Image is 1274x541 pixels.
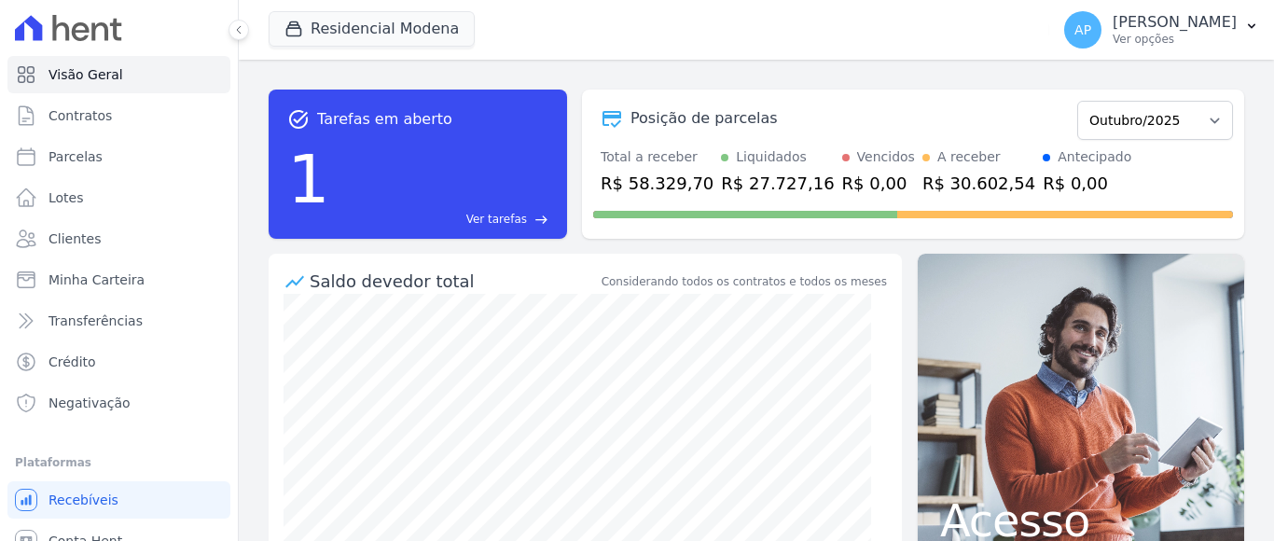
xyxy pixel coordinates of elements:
[1113,13,1237,32] p: [PERSON_NAME]
[48,188,84,207] span: Lotes
[287,131,330,228] div: 1
[269,11,475,47] button: Residencial Modena
[48,229,101,248] span: Clientes
[7,261,230,298] a: Minha Carteira
[1074,23,1091,36] span: AP
[7,220,230,257] a: Clientes
[15,451,223,474] div: Plataformas
[7,302,230,340] a: Transferências
[602,273,887,290] div: Considerando todos os contratos e todos os meses
[1043,171,1131,196] div: R$ 0,00
[534,213,548,227] span: east
[48,65,123,84] span: Visão Geral
[601,147,713,167] div: Total a receber
[857,147,915,167] div: Vencidos
[7,481,230,519] a: Recebíveis
[310,269,598,294] div: Saldo devedor total
[1113,32,1237,47] p: Ver opções
[842,171,915,196] div: R$ 0,00
[48,270,145,289] span: Minha Carteira
[7,343,230,381] a: Crédito
[7,56,230,93] a: Visão Geral
[466,211,527,228] span: Ver tarefas
[937,147,1001,167] div: A receber
[48,491,118,509] span: Recebíveis
[287,108,310,131] span: task_alt
[48,394,131,412] span: Negativação
[48,147,103,166] span: Parcelas
[601,171,713,196] div: R$ 58.329,70
[48,312,143,330] span: Transferências
[1058,147,1131,167] div: Antecipado
[48,353,96,371] span: Crédito
[7,97,230,134] a: Contratos
[630,107,778,130] div: Posição de parcelas
[7,384,230,422] a: Negativação
[317,108,452,131] span: Tarefas em aberto
[1049,4,1274,56] button: AP [PERSON_NAME] Ver opções
[721,171,834,196] div: R$ 27.727,16
[338,211,548,228] a: Ver tarefas east
[922,171,1035,196] div: R$ 30.602,54
[7,138,230,175] a: Parcelas
[48,106,112,125] span: Contratos
[736,147,807,167] div: Liquidados
[7,179,230,216] a: Lotes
